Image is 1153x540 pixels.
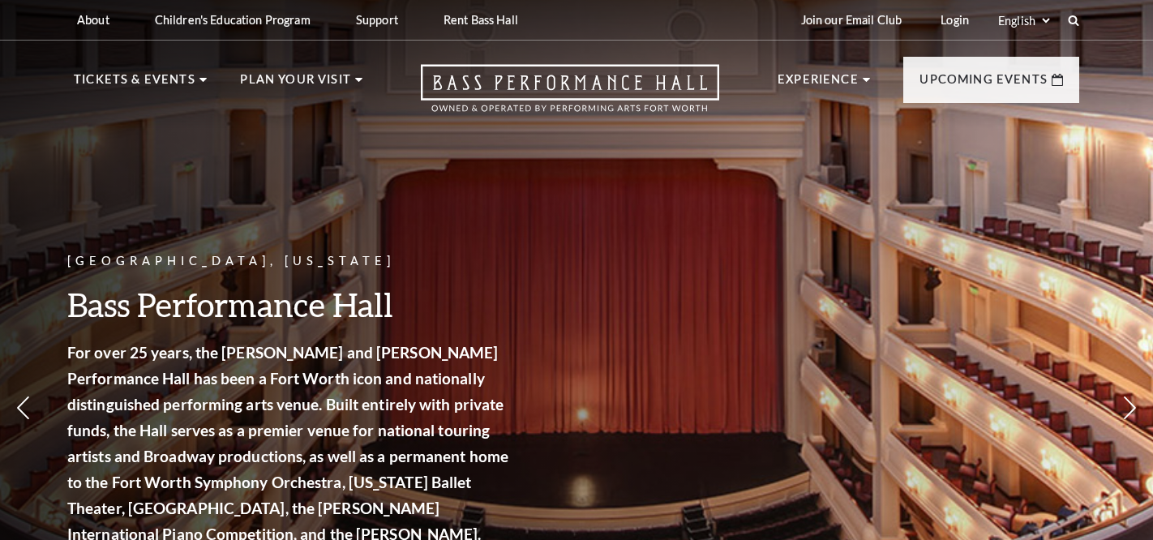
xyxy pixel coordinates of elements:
p: Plan Your Visit [240,70,351,99]
p: Rent Bass Hall [444,13,518,27]
p: Upcoming Events [919,70,1048,99]
select: Select: [995,13,1052,28]
p: Children's Education Program [155,13,311,27]
h3: Bass Performance Hall [67,284,513,325]
p: About [77,13,109,27]
p: Support [356,13,398,27]
p: Experience [778,70,859,99]
p: Tickets & Events [74,70,195,99]
p: [GEOGRAPHIC_DATA], [US_STATE] [67,251,513,272]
